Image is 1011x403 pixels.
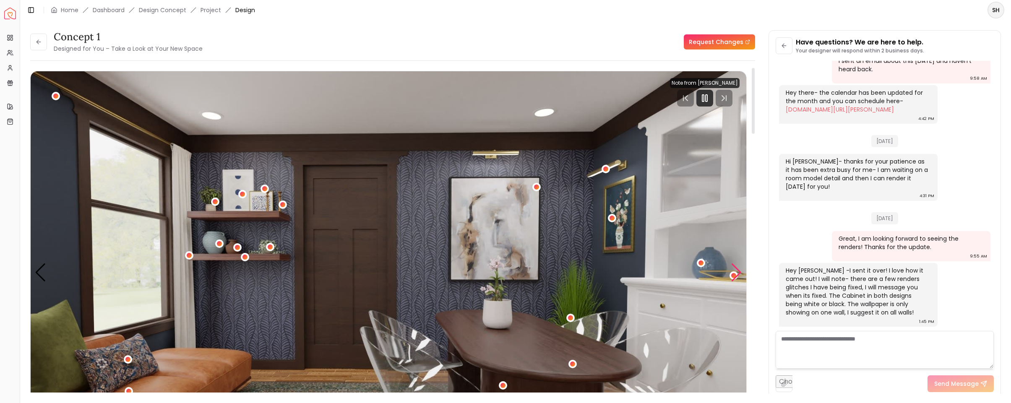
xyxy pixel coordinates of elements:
a: [DOMAIN_NAME][URL][PERSON_NAME] [786,105,894,114]
div: 1:45 PM [919,317,934,326]
div: 4:42 PM [918,114,934,123]
a: Dashboard [93,6,125,14]
nav: breadcrumb [51,6,255,14]
div: 4:31 PM [920,192,934,200]
div: I sent an email about this [DATE] and haven't heard back. [839,57,982,73]
small: Designed for You – Take a Look at Your New Space [54,44,203,53]
a: Home [61,6,78,14]
a: Project [201,6,221,14]
p: Have questions? We are here to help. [796,37,924,47]
div: Previous slide [35,263,46,282]
div: 9:58 AM [970,74,987,83]
a: Spacejoy [4,8,16,19]
span: [DATE] [871,135,898,147]
span: [DATE] [871,212,898,224]
div: Hey there- the calendar has been updated for the month and you can schedule here- [786,88,929,114]
img: Spacejoy Logo [4,8,16,19]
div: Great, I am looking forward to seeing the renders! Thanks for the update. [839,234,982,251]
button: SH [988,2,1004,18]
p: Your designer will respond within 2 business days. [796,47,924,54]
span: Design [235,6,255,14]
div: Next slide [731,263,742,282]
div: Note from [PERSON_NAME] [670,78,740,88]
div: Hi [PERSON_NAME]- thanks for your patience as it has been extra busy for me- I am waiting on a ro... [786,157,929,191]
svg: Pause [700,93,710,103]
h3: concept 1 [54,30,203,44]
div: 9:55 AM [970,252,987,260]
a: Request Changes [684,34,755,49]
span: SH [988,3,1003,18]
li: Design Concept [139,6,186,14]
div: Hey [PERSON_NAME] -I sent it over! I love how it came out! I will note- there are a few renders g... [786,266,929,317]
